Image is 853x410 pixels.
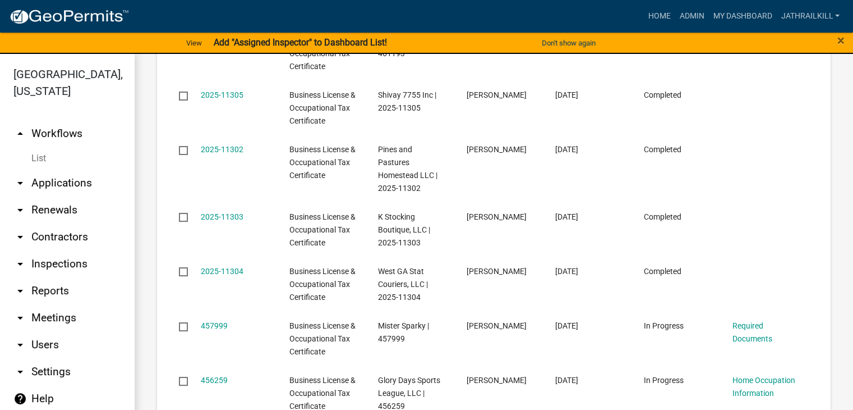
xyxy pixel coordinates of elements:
[675,6,708,27] a: Admin
[644,376,684,385] span: In Progress
[555,145,578,154] span: 08/05/2025
[537,34,600,52] button: Don't show again
[644,90,681,99] span: Completed
[201,90,243,99] a: 2025-11305
[289,321,356,356] span: Business License & Occupational Tax Certificate
[201,145,243,154] a: 2025-11302
[378,145,437,192] span: Pines and Pastures Homestead LLC | 2025-11302
[467,267,527,276] span: Ruben Vasquez
[644,267,681,276] span: Completed
[378,90,436,112] span: Shivay 7755 Inc | 2025-11305
[13,203,27,217] i: arrow_drop_down
[555,376,578,385] span: 07/29/2025
[201,267,243,276] a: 2025-11304
[289,267,356,302] span: Business License & Occupational Tax Certificate
[289,90,356,125] span: Business License & Occupational Tax Certificate
[644,321,684,330] span: In Progress
[644,145,681,154] span: Completed
[378,321,429,343] span: Mister Sparky | 457999
[182,34,206,52] a: View
[467,212,527,221] span: Kimberly Stocking
[13,230,27,244] i: arrow_drop_down
[732,376,795,398] a: Home Occupation Information
[776,6,844,27] a: Jathrailkill
[13,176,27,190] i: arrow_drop_down
[289,145,356,180] span: Business License & Occupational Tax Certificate
[555,321,578,330] span: 08/01/2025
[13,338,27,352] i: arrow_drop_down
[378,267,428,302] span: West GA Stat Couriers, LLC | 2025-11304
[555,90,578,99] span: 08/07/2025
[201,376,228,385] a: 456259
[555,212,578,221] span: 08/04/2025
[13,284,27,298] i: arrow_drop_down
[201,212,243,221] a: 2025-11303
[467,90,527,99] span: Dixit Patel
[13,365,27,379] i: arrow_drop_down
[289,36,356,71] span: Business License & Occupational Tax Certificate
[467,145,527,154] span: Michelle V Ngafoe
[467,321,527,330] span: Terryn Anderson
[13,392,27,406] i: help
[708,6,776,27] a: My Dashboard
[13,257,27,271] i: arrow_drop_down
[213,37,386,48] strong: Add "Assigned Inspector" to Dashboard List!
[289,212,356,247] span: Business License & Occupational Tax Certificate
[13,311,27,325] i: arrow_drop_down
[644,212,681,221] span: Completed
[13,127,27,140] i: arrow_drop_up
[732,321,772,343] a: Required Documents
[467,376,527,385] span: Britney Bailey
[201,321,228,330] a: 457999
[837,34,845,47] button: Close
[378,212,430,247] span: K Stocking Boutique, LLC | 2025-11303
[555,267,578,276] span: 08/01/2025
[837,33,845,48] span: ×
[643,6,675,27] a: Home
